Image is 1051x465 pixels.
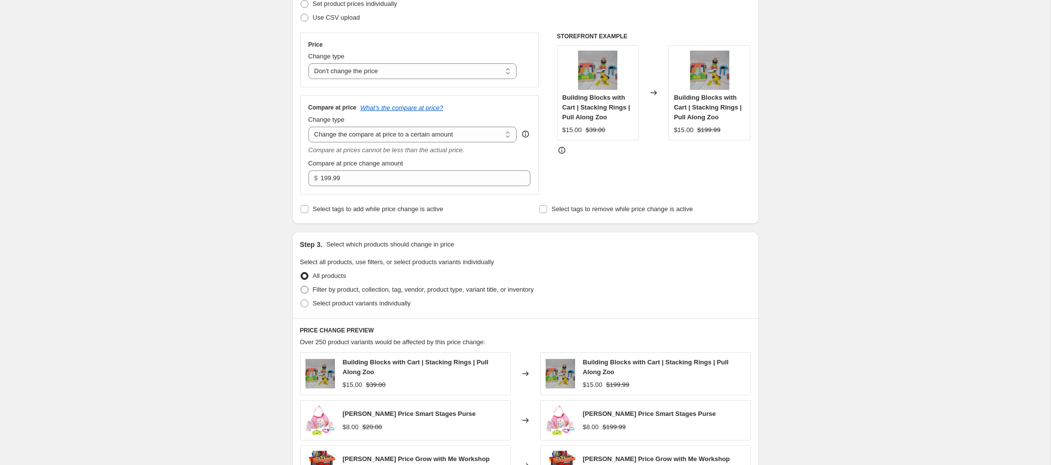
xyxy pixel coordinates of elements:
[690,51,729,90] img: DSC_0968_80x.JPG
[308,53,345,60] span: Change type
[360,104,443,111] button: What's the compare at price?
[300,240,323,249] h2: Step 3.
[343,358,489,376] span: Building Blocks with Cart | Stacking Rings | Pull Along Zoo
[343,380,362,390] div: $15.00
[300,338,486,346] span: Over 250 product variants would be affected by this price change:
[308,104,357,111] h3: Compare at price
[557,32,751,40] h6: STOREFRONT EXAMPLE
[603,422,626,432] strike: $199.99
[521,129,530,139] div: help
[308,160,403,167] span: Compare at price change amount
[583,422,599,432] div: $8.00
[313,205,443,213] span: Select tags to add while price change is active
[313,286,534,293] span: Filter by product, collection, tag, vendor, product type, variant title, or inventory
[305,406,335,435] img: pTRU1-20618623dt-3_80x.jpg
[308,146,465,154] i: Compare at prices cannot be less than the actual price.
[343,455,490,463] span: [PERSON_NAME] Price Grow with Me Workshop
[552,205,693,213] span: Select tags to remove while price change is active
[546,359,575,388] img: DSC_0968_80x.JPG
[300,258,494,266] span: Select all products, use filters, or select products variants individually
[366,380,386,390] strike: $39.00
[583,455,730,463] span: [PERSON_NAME] Price Grow with Me Workshop
[308,41,323,49] h3: Price
[583,410,716,417] span: [PERSON_NAME] Price Smart Stages Purse
[321,170,516,186] input: 80.00
[606,380,629,390] strike: $199.99
[583,358,729,376] span: Building Blocks with Cart | Stacking Rings | Pull Along Zoo
[562,94,630,121] span: Building Blocks with Cart | Stacking Rings | Pull Along Zoo
[697,125,720,135] strike: $199.99
[583,380,603,390] div: $15.00
[308,116,345,123] span: Change type
[586,125,606,135] strike: $39.00
[313,272,346,279] span: All products
[674,125,693,135] div: $15.00
[343,410,476,417] span: [PERSON_NAME] Price Smart Stages Purse
[546,406,575,435] img: pTRU1-20618623dt-3_80x.jpg
[578,51,617,90] img: DSC_0968_80x.JPG
[300,327,751,334] h6: PRICE CHANGE PREVIEW
[313,14,360,21] span: Use CSV upload
[305,359,335,388] img: DSC_0968_80x.JPG
[362,422,382,432] strike: $20.00
[314,174,318,182] span: $
[343,422,359,432] div: $8.00
[326,240,454,249] p: Select which products should change in price
[313,300,411,307] span: Select product variants individually
[562,125,582,135] div: $15.00
[674,94,742,121] span: Building Blocks with Cart | Stacking Rings | Pull Along Zoo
